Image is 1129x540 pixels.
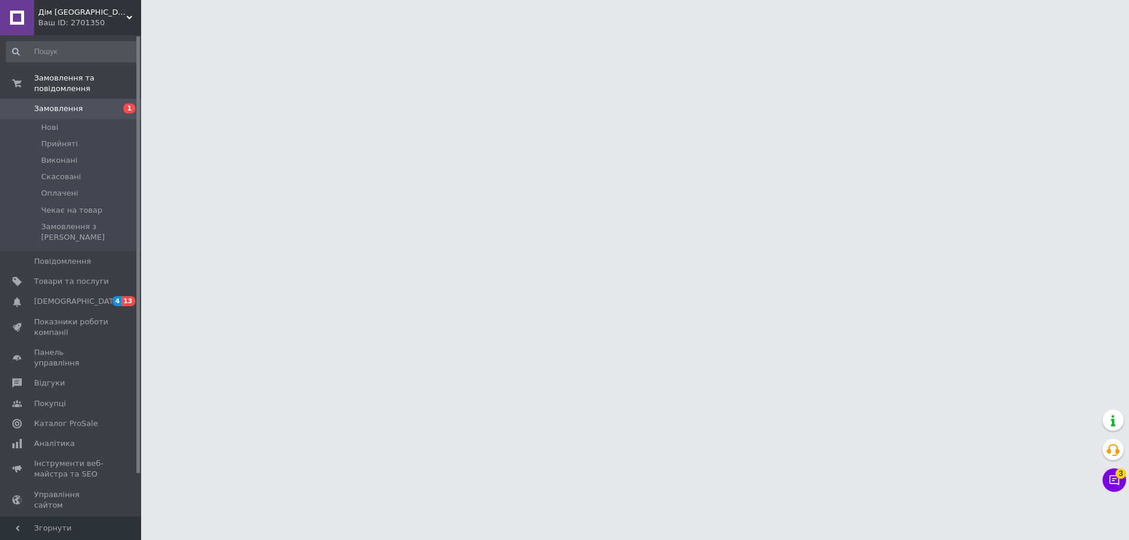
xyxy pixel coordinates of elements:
[34,73,141,94] span: Замовлення та повідомлення
[41,222,138,243] span: Замовлення з [PERSON_NAME]
[1115,468,1126,479] span: 3
[34,418,98,429] span: Каталог ProSale
[41,155,78,166] span: Виконані
[112,296,122,306] span: 4
[38,18,141,28] div: Ваш ID: 2701350
[1103,468,1126,492] button: Чат з покупцем3
[34,296,121,307] span: [DEMOGRAPHIC_DATA]
[41,139,78,149] span: Прийняті
[34,317,109,338] span: Показники роботи компанії
[34,489,109,511] span: Управління сайтом
[6,41,139,62] input: Пошук
[38,7,126,18] span: Дім Сад Город - інтернет магазин для фермера та агронома. Все для присадибної ділянки, саду та дому.
[34,347,109,368] span: Панель управління
[34,398,66,409] span: Покупці
[41,172,81,182] span: Скасовані
[122,296,135,306] span: 13
[41,122,58,133] span: Нові
[34,458,109,479] span: Інструменти веб-майстра та SEO
[34,438,75,449] span: Аналітика
[34,378,65,388] span: Відгуки
[34,256,91,267] span: Повідомлення
[41,188,78,199] span: Оплачені
[34,276,109,287] span: Товари та послуги
[34,103,83,114] span: Замовлення
[123,103,135,113] span: 1
[41,205,102,216] span: Чекає на товар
